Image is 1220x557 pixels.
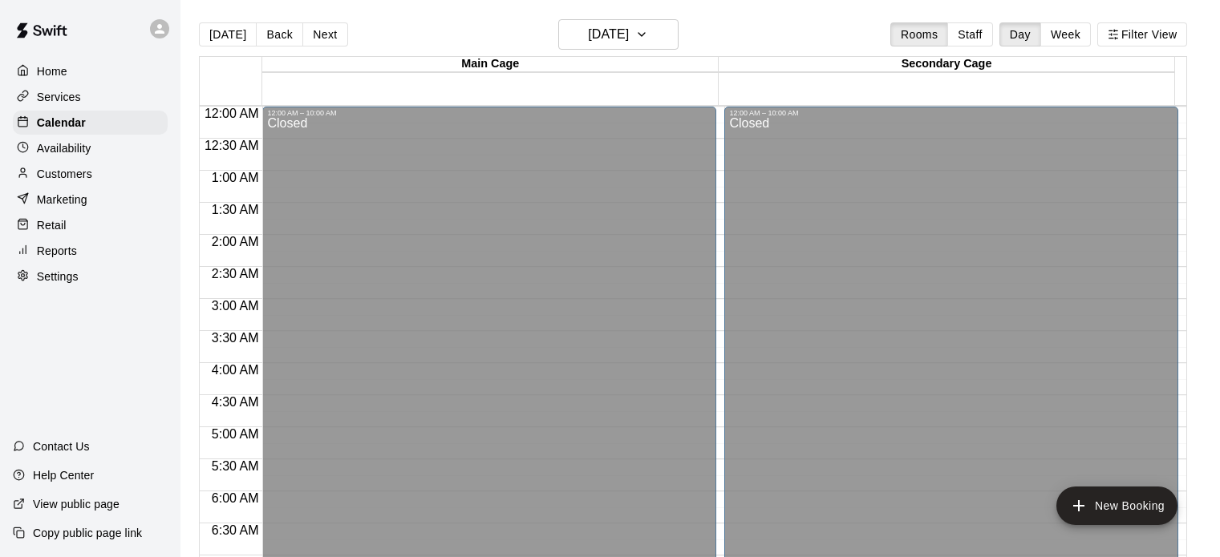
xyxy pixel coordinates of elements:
p: Calendar [37,115,86,131]
span: 1:00 AM [208,171,263,184]
span: 3:30 AM [208,331,263,345]
button: Rooms [890,22,948,46]
button: Back [256,22,303,46]
p: Copy public page link [33,525,142,541]
span: 5:00 AM [208,427,263,441]
p: View public page [33,496,120,512]
span: 4:30 AM [208,395,263,409]
a: Marketing [13,188,168,212]
h6: [DATE] [588,23,629,46]
p: Marketing [37,192,87,208]
button: add [1056,486,1177,525]
p: Availability [37,140,91,156]
button: [DATE] [199,22,257,46]
span: 1:30 AM [208,203,263,216]
a: Home [13,59,168,83]
span: 12:30 AM [201,139,263,152]
button: Next [302,22,347,46]
p: Home [37,63,67,79]
a: Calendar [13,111,168,135]
span: 6:30 AM [208,523,263,537]
button: Day [999,22,1041,46]
div: 12:00 AM – 10:00 AM [267,109,711,117]
div: Secondary Cage [719,57,1175,72]
div: 12:00 AM – 10:00 AM [729,109,1173,117]
span: 12:00 AM [201,107,263,120]
a: Customers [13,162,168,186]
p: Contact Us [33,438,90,454]
a: Reports [13,239,168,263]
p: Services [37,89,81,105]
p: Reports [37,243,77,259]
span: 3:00 AM [208,299,263,313]
span: 5:30 AM [208,459,263,473]
a: Settings [13,264,168,289]
span: 2:30 AM [208,267,263,281]
a: Services [13,85,168,109]
p: Help Center [33,467,94,483]
button: Staff [947,22,993,46]
a: Availability [13,136,168,160]
button: Filter View [1097,22,1187,46]
span: 2:00 AM [208,235,263,248]
p: Settings [37,268,79,285]
a: Retail [13,213,168,237]
button: [DATE] [558,19,679,50]
p: Retail [37,217,67,233]
p: Customers [37,166,92,182]
span: 6:00 AM [208,491,263,505]
button: Week [1040,22,1091,46]
span: 4:00 AM [208,363,263,377]
div: Main Cage [262,57,719,72]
